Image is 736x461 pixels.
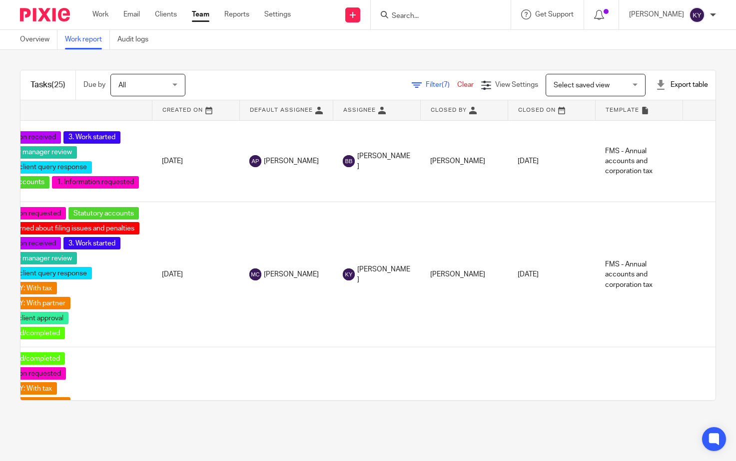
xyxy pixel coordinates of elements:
[68,207,139,220] span: Statutory accounts
[343,268,355,280] img: svg%3E
[152,120,239,202] td: [DATE]
[63,131,120,144] span: 3. Work started
[357,151,410,172] span: [PERSON_NAME]
[535,11,574,18] span: Get Support
[264,9,291,19] a: Settings
[51,81,65,89] span: (25)
[595,120,683,202] td: FMS - Annual accounts and corporation tax
[508,202,595,347] td: [DATE]
[430,158,485,165] span: [PERSON_NAME]
[20,30,57,49] a: Overview
[249,155,261,167] img: svg%3E
[155,9,177,19] a: Clients
[554,82,610,89] span: Select saved view
[495,81,538,88] span: View Settings
[442,81,450,88] span: (7)
[343,155,355,167] img: svg%3E
[63,237,120,249] span: 3. Work started
[391,12,481,21] input: Search
[20,8,70,21] img: Pixie
[224,9,249,19] a: Reports
[192,9,209,19] a: Team
[117,30,156,49] a: Audit logs
[65,30,110,49] a: Work report
[83,80,105,90] p: Due by
[656,80,708,90] div: Export table
[264,156,319,166] span: [PERSON_NAME]
[52,176,139,189] span: 1. Information requested
[30,80,65,90] h1: Tasks
[595,202,683,347] td: FMS - Annual accounts and corporation tax
[629,9,684,19] p: [PERSON_NAME]
[689,7,705,23] img: svg%3E
[249,268,261,280] img: svg%3E
[118,82,126,89] span: All
[92,9,108,19] a: Work
[508,120,595,202] td: [DATE]
[430,271,485,278] span: [PERSON_NAME]
[357,264,410,285] span: [PERSON_NAME]
[457,81,474,88] a: Clear
[123,9,140,19] a: Email
[264,269,319,279] span: [PERSON_NAME]
[426,81,457,88] span: Filter
[152,202,239,347] td: [DATE]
